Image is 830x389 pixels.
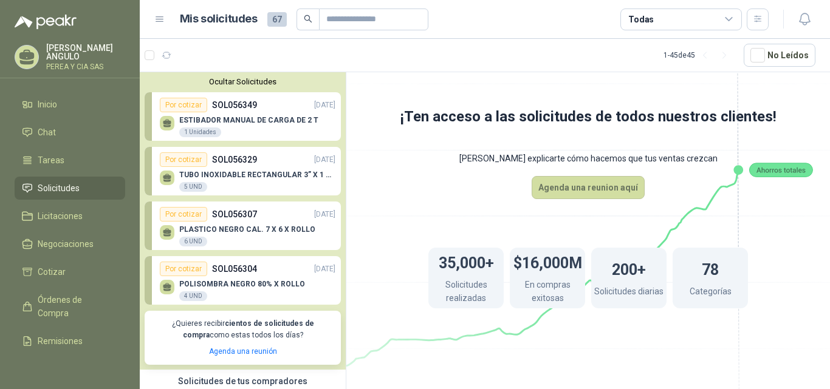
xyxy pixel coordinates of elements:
a: Cotizar [15,260,125,283]
a: Solicitudes [15,177,125,200]
span: Licitaciones [38,209,83,223]
a: Por cotizarSOL056307[DATE] PLASTICO NEGRO CAL. 7 X 6 X ROLLO6 UND [145,201,341,250]
div: 1 - 45 de 45 [664,46,734,65]
p: [DATE] [314,100,335,111]
p: SOL056307 [212,208,257,221]
div: Ocultar SolicitudesPor cotizarSOL056349[DATE] ESTIBADOR MANUAL DE CARGA DE 2 T1 UnidadesPor cotiz... [140,72,346,370]
p: SOL056349 [212,98,257,112]
a: Por cotizarSOL056304[DATE] POLISOMBRA NEGRO 80% X ROLLO4 UND [145,256,341,305]
a: Inicio [15,93,125,116]
div: Por cotizar [160,262,207,276]
p: TUBO INOXIDABLE RECTANGULAR 3” X 1 ½” X 1/8 X 6 MTS [179,171,335,179]
p: SOL056329 [212,153,257,166]
a: Por cotizarSOL056349[DATE] ESTIBADOR MANUAL DE CARGA DE 2 T1 Unidades [145,92,341,141]
button: Agenda una reunion aquí [532,176,645,199]
h1: 78 [702,255,719,282]
p: [PERSON_NAME] ANGULO [46,44,125,61]
h1: 35,000+ [439,248,494,275]
div: 4 UND [179,291,207,301]
span: Cotizar [38,265,66,279]
div: 1 Unidades [179,127,221,137]
p: En compras exitosas [510,278,585,308]
span: search [304,15,312,23]
div: 6 UND [179,237,207,246]
p: SOL056304 [212,262,257,276]
p: ¿Quieres recibir como estas todos los días? [152,318,334,341]
span: Negociaciones [38,237,94,251]
span: Solicitudes [38,181,80,195]
span: Chat [38,126,56,139]
button: No Leídos [744,44,815,67]
p: POLISOMBRA NEGRO 80% X ROLLO [179,280,305,288]
p: PEREA Y CIA SAS [46,63,125,70]
b: cientos de solicitudes de compra [183,319,314,339]
a: Chat [15,121,125,144]
p: ESTIBADOR MANUAL DE CARGA DE 2 T [179,116,318,124]
div: 5 UND [179,182,207,192]
a: Órdenes de Compra [15,288,125,325]
a: Por cotizarSOL056329[DATE] TUBO INOXIDABLE RECTANGULAR 3” X 1 ½” X 1/8 X 6 MTS5 UND [145,147,341,195]
span: Inicio [38,98,57,111]
p: PLASTICO NEGRO CAL. 7 X 6 X ROLLO [179,225,315,234]
div: Por cotizar [160,152,207,167]
p: Solicitudes realizadas [428,278,504,308]
h1: 200+ [612,255,646,282]
a: Licitaciones [15,205,125,228]
a: Tareas [15,149,125,172]
span: Órdenes de Compra [38,293,114,320]
a: Negociaciones [15,232,125,255]
p: [DATE] [314,154,335,166]
p: Solicitudes diarias [594,285,664,301]
span: 67 [267,12,287,27]
div: Por cotizar [160,207,207,222]
p: Categorías [690,285,732,301]
button: Ocultar Solicitudes [145,77,341,86]
p: [DATE] [314,209,335,220]
div: Todas [628,13,654,26]
img: Logo peakr [15,15,77,29]
p: [DATE] [314,263,335,275]
h1: $16,000M [513,248,582,275]
div: Por cotizar [160,98,207,112]
a: Agenda una reunión [209,347,277,356]
span: Remisiones [38,334,83,348]
a: Configuración [15,357,125,381]
a: Remisiones [15,330,125,353]
span: Tareas [38,154,64,167]
h1: Mis solicitudes [180,10,258,28]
